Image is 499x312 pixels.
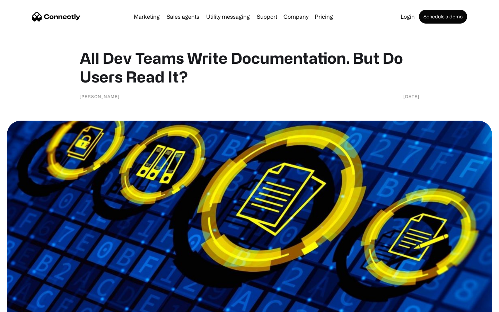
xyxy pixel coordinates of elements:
[398,14,418,19] a: Login
[283,12,308,21] div: Company
[254,14,280,19] a: Support
[281,12,310,21] div: Company
[32,11,80,22] a: home
[419,10,467,24] a: Schedule a demo
[312,14,336,19] a: Pricing
[80,93,120,100] div: [PERSON_NAME]
[80,49,419,86] h1: All Dev Teams Write Documentation. But Do Users Read It?
[7,300,42,310] aside: Language selected: English
[403,93,419,100] div: [DATE]
[164,14,202,19] a: Sales agents
[131,14,163,19] a: Marketing
[203,14,253,19] a: Utility messaging
[14,300,42,310] ul: Language list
